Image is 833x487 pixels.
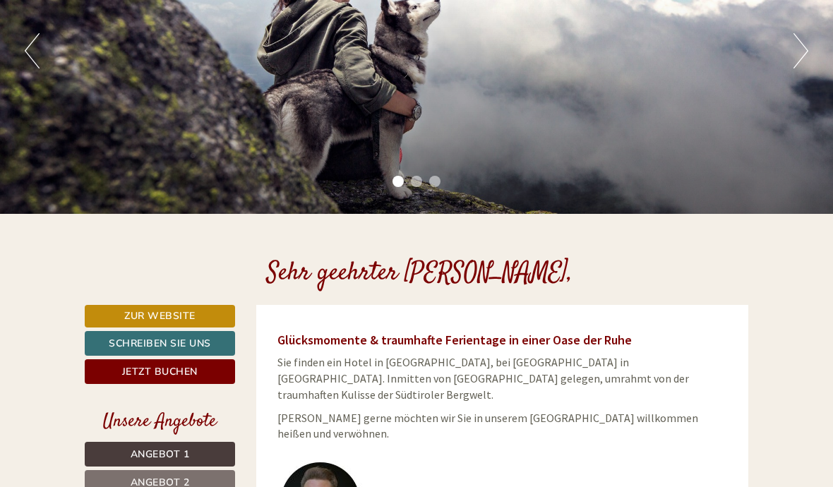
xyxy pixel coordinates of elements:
button: Next [793,34,808,69]
a: Jetzt buchen [85,360,235,385]
a: Zur Website [85,306,235,328]
div: [DATE] [200,11,251,35]
button: Previous [25,34,40,69]
a: Schreiben Sie uns [85,332,235,356]
button: Senden [366,372,450,397]
div: Guten Tag, wie können wir Ihnen helfen? [11,38,224,81]
span: Glücksmomente & traumhafte Ferientage in einer Oase der Ruhe [277,332,632,349]
p: [PERSON_NAME] gerne möchten wir Sie in unserem [GEOGRAPHIC_DATA] willkommen heißen und verwöhnen. [277,411,728,443]
small: 15:04 [21,68,217,78]
h1: Sehr geehrter [PERSON_NAME], [267,260,573,289]
span: Angebot 1 [131,448,190,462]
span: Sie finden ein Hotel in [GEOGRAPHIC_DATA], bei [GEOGRAPHIC_DATA] in [GEOGRAPHIC_DATA]. Inmitten v... [277,356,689,402]
div: Unsere Angebote [85,409,235,435]
div: [GEOGRAPHIC_DATA] [21,41,217,52]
